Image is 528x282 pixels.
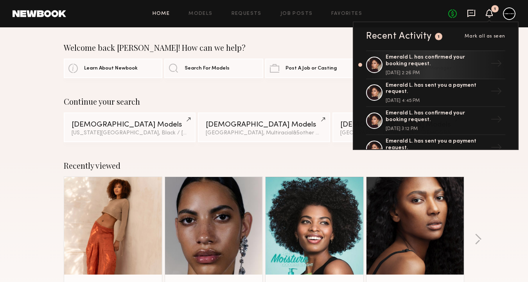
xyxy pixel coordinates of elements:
[386,110,487,123] div: Emerald L. has confirmed your booking request.
[366,107,505,135] a: Emerald L. has confirmed your booking request.[DATE] 3:12 PM→
[386,138,487,152] div: Emerald L. has sent you a payment request.
[386,82,487,96] div: Emerald L. has sent you a payment request.
[185,66,230,71] span: Search For Models
[331,11,362,16] a: Favorites
[386,54,487,68] div: Emerald L. has confirmed your booking request.
[206,121,322,129] div: [DEMOGRAPHIC_DATA] Models
[465,34,505,39] span: Mark all as seen
[366,135,505,163] a: Emerald L. has sent you a payment request.→
[494,7,496,11] div: 1
[64,112,196,142] a: [DEMOGRAPHIC_DATA] Models[US_STATE][GEOGRAPHIC_DATA], Black / [DEMOGRAPHIC_DATA]
[386,127,487,131] div: [DATE] 3:12 PM
[340,130,456,136] div: [GEOGRAPHIC_DATA], Black / [DEMOGRAPHIC_DATA]
[206,130,322,136] div: [GEOGRAPHIC_DATA], Multiracial
[164,59,263,78] a: Search For Models
[487,82,505,103] div: →
[153,11,170,16] a: Home
[189,11,212,16] a: Models
[366,79,505,107] a: Emerald L. has sent you a payment request.[DATE] 4:45 PM→
[293,130,330,136] span: & 5 other filter s
[64,59,162,78] a: Learn About Newbook
[487,139,505,159] div: →
[386,71,487,75] div: [DATE] 2:26 PM
[280,11,313,16] a: Job Posts
[64,161,464,170] div: Recently viewed
[286,66,337,71] span: Post A Job or Casting
[84,66,138,71] span: Learn About Newbook
[366,32,432,41] div: Recent Activity
[265,59,364,78] a: Post A Job or Casting
[340,121,456,129] div: [DEMOGRAPHIC_DATA] Models
[386,98,487,103] div: [DATE] 4:45 PM
[72,130,188,136] div: [US_STATE][GEOGRAPHIC_DATA], Black / [DEMOGRAPHIC_DATA]
[487,55,505,75] div: →
[232,11,262,16] a: Requests
[64,43,464,52] div: Welcome back [PERSON_NAME]! How can we help?
[72,121,188,129] div: [DEMOGRAPHIC_DATA] Models
[487,111,505,131] div: →
[438,35,440,39] div: 1
[332,112,464,142] a: [DEMOGRAPHIC_DATA] Models[GEOGRAPHIC_DATA], Black / [DEMOGRAPHIC_DATA]
[366,50,505,79] a: Emerald L. has confirmed your booking request.[DATE] 2:26 PM→
[198,112,330,142] a: [DEMOGRAPHIC_DATA] Models[GEOGRAPHIC_DATA], Multiracial&5other filters
[64,97,464,106] div: Continue your search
